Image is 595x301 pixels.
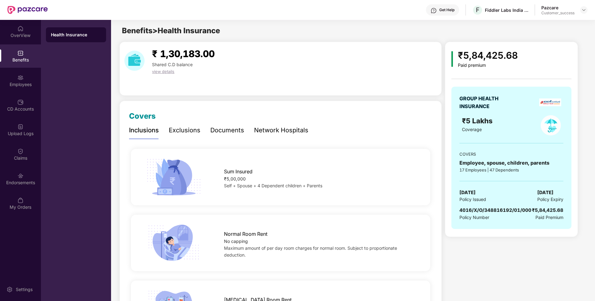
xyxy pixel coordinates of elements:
[124,51,145,71] img: download
[224,183,322,188] span: Self + Spouse + 4 Dependent children + Parents
[122,26,220,35] span: Benefits > Health Insurance
[14,286,34,293] div: Settings
[476,6,480,14] span: F
[17,173,24,179] img: svg+xml;base64,PHN2ZyBpZD0iRW5kb3JzZW1lbnRzIiB4bWxucz0iaHR0cDovL3d3dy53My5vcmcvMjAwMC9zdmciIHdpZH...
[17,75,24,81] img: svg+xml;base64,PHN2ZyBpZD0iRW1wbG95ZWVzIiB4bWxucz0iaHR0cDovL3d3dy53My5vcmcvMjAwMC9zdmciIHdpZHRoPS...
[210,125,244,135] div: Documents
[459,196,486,203] span: Policy Issued
[459,151,563,157] div: COVERS
[17,148,24,154] img: svg+xml;base64,PHN2ZyBpZD0iQ2xhaW0iIHhtbG5zPSJodHRwOi8vd3d3LnczLm9yZy8yMDAwL3N2ZyIgd2lkdGg9IjIwIi...
[7,286,13,293] img: svg+xml;base64,PHN2ZyBpZD0iU2V0dGluZy0yMHgyMCIgeG1sbnM9Imh0dHA6Ly93d3cudzMub3JnLzIwMDAvc3ZnIiB3aW...
[224,230,267,238] span: Normal Room Rent
[459,215,489,220] span: Policy Number
[17,99,24,105] img: svg+xml;base64,PHN2ZyBpZD0iQ0RfQWNjb3VudHMiIGRhdGEtbmFtZT0iQ0QgQWNjb3VudHMiIHhtbG5zPSJodHRwOi8vd3...
[152,48,215,59] span: ₹ 1,30,183.00
[462,116,494,125] span: ₹5 Lakhs
[541,11,575,16] div: Customer_success
[459,167,563,173] div: 17 Employees | 47 Dependents
[169,125,200,135] div: Exclusions
[581,7,586,12] img: svg+xml;base64,PHN2ZyBpZD0iRHJvcGRvd24tMzJ4MzIiIHhtbG5zPSJodHRwOi8vd3d3LnczLm9yZy8yMDAwL3N2ZyIgd2...
[462,127,482,132] span: Coverage
[458,48,518,63] div: ₹5,84,425.68
[224,245,397,258] span: Maximum amount of per day room charges for normal room. Subject to proportionate deduction.
[51,32,101,38] div: Health Insurance
[152,62,193,67] span: Shared C.D balance
[439,7,454,12] div: Get Help
[458,63,518,68] div: Paid premium
[144,222,203,263] img: icon
[539,98,561,106] img: insurerLogo
[537,189,553,196] span: [DATE]
[532,207,563,214] div: ₹5,84,425.68
[485,7,528,13] div: Fiddler Labs India LLP
[152,69,174,74] span: view details
[459,159,563,167] div: Employee, spouse, children, parents
[535,214,563,221] span: Paid Premium
[129,112,156,121] span: Covers
[17,50,24,56] img: svg+xml;base64,PHN2ZyBpZD0iQmVuZWZpdHMiIHhtbG5zPSJodHRwOi8vd3d3LnczLm9yZy8yMDAwL3N2ZyIgd2lkdGg9Ij...
[17,197,24,203] img: svg+xml;base64,PHN2ZyBpZD0iTXlfT3JkZXJzIiBkYXRhLW5hbWU9Ik15IE9yZGVycyIgeG1sbnM9Imh0dHA6Ly93d3cudz...
[224,176,417,182] div: ₹5,00,000
[224,168,253,176] span: Sum Insured
[17,124,24,130] img: svg+xml;base64,PHN2ZyBpZD0iVXBsb2FkX0xvZ3MiIGRhdGEtbmFtZT0iVXBsb2FkIExvZ3MiIHhtbG5zPSJodHRwOi8vd3...
[459,95,514,110] div: GROUP HEALTH INSURANCE
[537,196,563,203] span: Policy Expiry
[541,5,575,11] div: Pazcare
[254,125,308,135] div: Network Hospitals
[17,25,24,32] img: svg+xml;base64,PHN2ZyBpZD0iSG9tZSIgeG1sbnM9Imh0dHA6Ly93d3cudzMub3JnLzIwMDAvc3ZnIiB3aWR0aD0iMjAiIG...
[129,125,159,135] div: Inclusions
[459,207,531,213] span: 4016/X/O/348816192/01/000
[431,7,437,14] img: svg+xml;base64,PHN2ZyBpZD0iSGVscC0zMngzMiIgeG1sbnM9Imh0dHA6Ly93d3cudzMub3JnLzIwMDAvc3ZnIiB3aWR0aD...
[541,115,561,135] img: policyIcon
[7,6,48,14] img: New Pazcare Logo
[459,189,476,196] span: [DATE]
[451,51,453,67] img: icon
[144,157,203,198] img: icon
[224,238,417,245] div: No capping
